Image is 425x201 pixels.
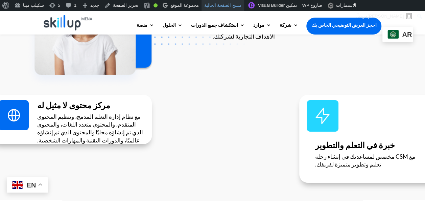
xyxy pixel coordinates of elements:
span: ar [402,31,412,38]
font: الاستمارات [336,3,356,8]
font: تحرير الصفحة [113,3,138,8]
font: جديد [90,3,99,8]
a: موارد [253,23,271,34]
font: مركز محتوى لا مثيل له [37,100,110,110]
font: [PERSON_NAME] [368,14,404,19]
font: منصة [137,22,147,28]
a: استكشاف جميع الدورات [191,23,245,34]
font: مع نظام إدارة التعلم المدمج، وتنظيم المحتوى المتقدم، والمحتوى متعدد اللغات، والمحتوى الذي تم إنشا... [37,113,143,144]
font: 1 [74,3,76,8]
img: en [387,30,399,39]
a: شركة [279,23,298,34]
iframe: أداة الدردشة [312,128,425,201]
font: تمكين Visual Builder [258,3,297,8]
font: مرحباً، [356,14,368,19]
font: 5 [58,3,60,8]
img: سكيلب مينا [44,15,93,30]
font: شركة [279,22,291,28]
font: احجز العرض التوضيحي الخاص بك [311,22,376,28]
img: CSM - سكيلب [307,100,338,132]
font: استكشاف جميع الدورات [191,22,238,28]
font: سكيلب مينا [23,3,44,8]
img: en [12,181,23,189]
div: جيد [154,3,158,7]
font: الحلول [163,22,176,28]
font: مسح الصفحة الحالية [204,3,241,8]
a: الحلول [163,23,183,34]
font: موارد [253,22,264,28]
span: en [27,181,36,189]
font: مجموعة الموقع [170,3,199,8]
a: منصة [137,23,154,34]
a: احجز العرض التوضيحي الخاص بك [306,18,381,32]
font: صاروخ WP [302,3,322,8]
